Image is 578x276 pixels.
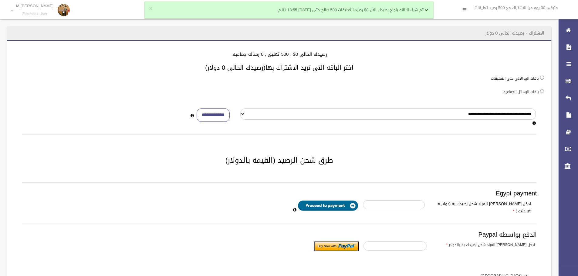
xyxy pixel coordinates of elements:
[15,156,544,164] h2: طرق شحن الرصيد (القيمه بالدولار)
[503,88,539,95] label: باقات الرسائل الجماعيه
[22,190,537,197] h3: Egypt payment
[15,52,544,57] h4: رصيدك الحالى 0$ , 500 تعليق , 0 رساله جماعيه.
[149,6,152,12] button: ×
[15,64,544,71] h3: اختر الباقه التى تريد الاشتراك بها(رصيدك الحالى 0 دولار)
[431,241,539,248] label: ادخل [PERSON_NAME] المراد شحن رصيدك به بالدولار
[314,241,359,251] input: Submit
[491,75,539,82] label: باقات الرد الالى على التعليقات
[478,27,551,39] header: الاشتراك - رصيدك الحالى 0 دولار
[429,200,536,215] label: ادخل [PERSON_NAME] المراد شحن رصيدك به (دولار = 35 جنيه )
[16,4,53,8] p: M [PERSON_NAME]
[144,2,434,18] div: تم شراء الباقه بنجاح رصيدك الان 0$ رصيد التعليقات 500 صالح حتى [DATE] 01:18:55 م.
[22,231,537,238] h3: الدفع بواسطه Paypal
[16,12,53,16] small: Facebook User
